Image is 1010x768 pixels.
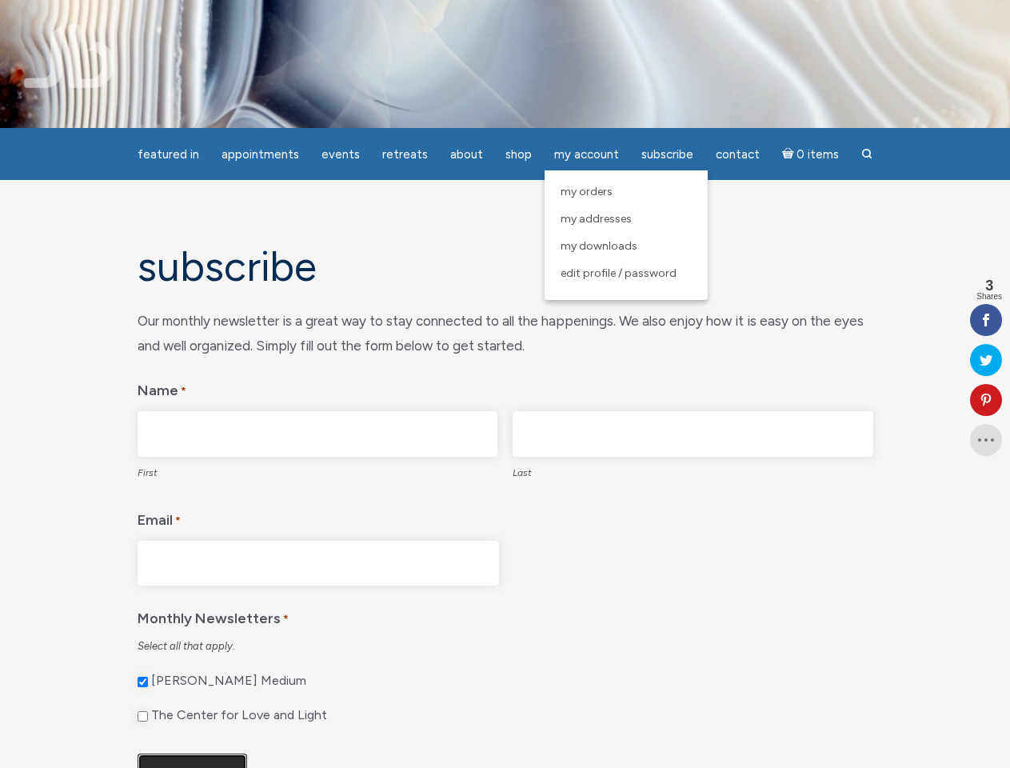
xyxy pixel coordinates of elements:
[151,707,327,724] label: The Center for Love and Light
[545,139,629,170] a: My Account
[513,457,873,486] label: Last
[382,147,428,162] span: Retreats
[553,206,700,233] a: My Addresses
[441,139,493,170] a: About
[212,139,309,170] a: Appointments
[553,233,700,260] a: My Downloads
[561,266,677,280] span: Edit Profile / Password
[151,673,306,690] label: [PERSON_NAME] Medium
[138,309,873,358] div: Our monthly newsletter is a great way to stay connected to all the happenings. We also enjoy how ...
[138,244,873,290] h1: Subscribe
[138,639,873,654] div: Select all that apply.
[553,260,700,287] a: Edit Profile / Password
[138,598,873,633] legend: Monthly Newsletters
[554,147,619,162] span: My Account
[641,147,693,162] span: Subscribe
[24,24,114,88] img: Jamie Butler. The Everyday Medium
[772,138,849,170] a: Cart0 items
[138,147,199,162] span: featured in
[976,278,1002,293] span: 3
[222,147,299,162] span: Appointments
[796,149,839,161] span: 0 items
[553,178,700,206] a: My Orders
[706,139,769,170] a: Contact
[138,370,873,405] legend: Name
[561,212,632,226] span: My Addresses
[632,139,703,170] a: Subscribe
[561,239,637,253] span: My Downloads
[312,139,369,170] a: Events
[373,139,437,170] a: Retreats
[138,500,181,534] label: Email
[561,185,613,198] span: My Orders
[782,147,797,162] i: Cart
[321,147,360,162] span: Events
[716,147,760,162] span: Contact
[138,457,498,486] label: First
[505,147,532,162] span: Shop
[976,293,1002,301] span: Shares
[450,147,483,162] span: About
[496,139,541,170] a: Shop
[128,139,209,170] a: featured in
